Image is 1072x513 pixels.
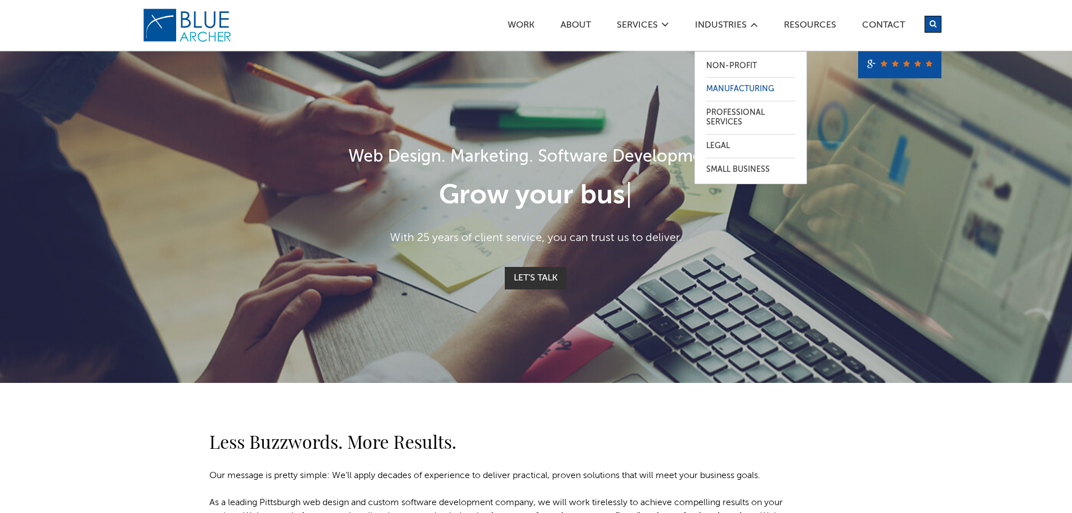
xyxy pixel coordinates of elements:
[209,428,795,455] h2: Less Buzzwords. More Results.
[862,21,905,33] a: Contact
[783,21,837,33] a: Resources
[210,230,863,247] p: With 25 years of client service, you can trust us to deliver.
[706,78,795,101] a: Manufacturing
[209,469,795,483] p: Our message is pretty simple: We’ll apply decades of experience to deliver practical, proven solu...
[706,55,795,78] a: Non-Profit
[616,21,658,33] a: SERVICES
[706,158,795,181] a: Small Business
[625,182,633,209] span: |
[507,21,535,33] a: Work
[694,21,747,33] a: Industries
[439,182,625,209] span: Grow your bus
[142,8,232,43] img: Blue Archer Logo
[560,21,591,33] a: ABOUT
[706,135,795,158] a: Legal
[505,267,567,289] a: Let's Talk
[706,101,795,134] a: Professional Services
[210,145,863,170] h1: Web Design. Marketing. Software Development.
